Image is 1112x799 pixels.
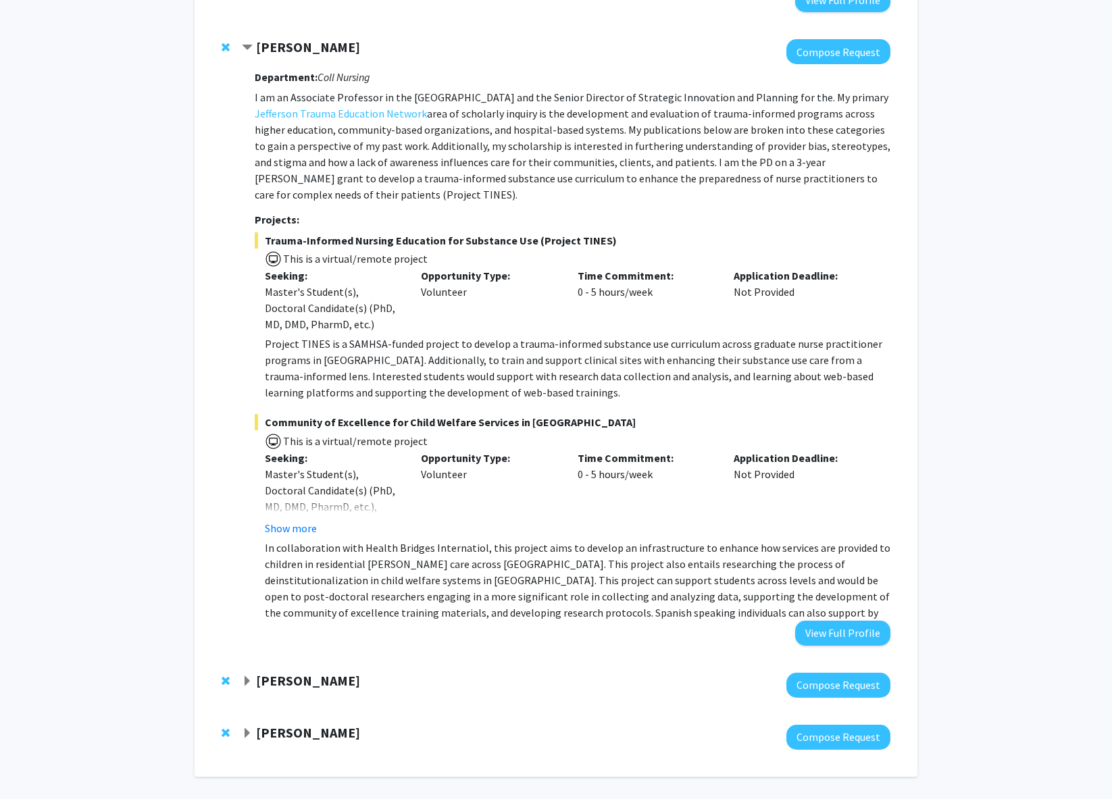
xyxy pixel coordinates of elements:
p: Time Commitment: [578,450,714,466]
p: Seeking: [265,267,401,284]
div: Not Provided [724,267,880,332]
span: Community of Excellence for Child Welfare Services in [GEOGRAPHIC_DATA] [255,414,890,430]
div: Volunteer [411,267,567,332]
div: Not Provided [724,450,880,536]
button: Compose Request to Dennis Hand [786,673,890,698]
button: Show more [265,520,317,536]
p: In collaboration with Health Bridges Internatiol, this project aims to develop an infrastructure ... [265,540,890,637]
strong: [PERSON_NAME] [256,724,360,741]
p: Time Commitment: [578,267,714,284]
i: Coll Nursing [318,70,370,84]
span: Contract Stephen DiDonato Bookmark [242,43,253,53]
span: Remove Jennie Ryan from bookmarks [222,727,230,738]
p: Application Deadline: [734,450,870,466]
strong: Projects: [255,213,299,226]
p: Opportunity Type: [421,267,557,284]
span: This is a virtual/remote project [282,434,428,448]
span: Expand Dennis Hand Bookmark [242,676,253,687]
a: Jefferson Trauma Education Network [255,105,427,122]
span: Remove Stephen DiDonato from bookmarks [222,42,230,53]
p: Application Deadline: [734,267,870,284]
span: Expand Jennie Ryan Bookmark [242,728,253,739]
p: I am an Associate Professor in the [GEOGRAPHIC_DATA] and the Senior Director of Strategic Innovat... [255,89,890,203]
p: Seeking: [265,450,401,466]
strong: Department: [255,70,318,84]
iframe: Chat [10,738,57,789]
span: Remove Dennis Hand from bookmarks [222,675,230,686]
strong: [PERSON_NAME] [256,672,360,689]
p: Project TINES is a SAMHSA-funded project to develop a trauma-informed substance use curriculum ac... [265,336,890,401]
div: Master's Student(s), Doctoral Candidate(s) (PhD, MD, DMD, PharmD, etc.) [265,284,401,332]
div: 0 - 5 hours/week [567,267,724,332]
button: View Full Profile [795,621,890,646]
div: Master's Student(s), Doctoral Candidate(s) (PhD, MD, DMD, PharmD, etc.), Postdoctoral Researcher(... [265,466,401,547]
button: Compose Request to Stephen DiDonato [786,39,890,64]
p: Opportunity Type: [421,450,557,466]
button: Compose Request to Jennie Ryan [786,725,890,750]
div: Volunteer [411,450,567,536]
strong: [PERSON_NAME] [256,38,360,55]
span: Trauma-Informed Nursing Education for Substance Use (Project TINES) [255,232,890,249]
div: 0 - 5 hours/week [567,450,724,536]
span: This is a virtual/remote project [282,252,428,265]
